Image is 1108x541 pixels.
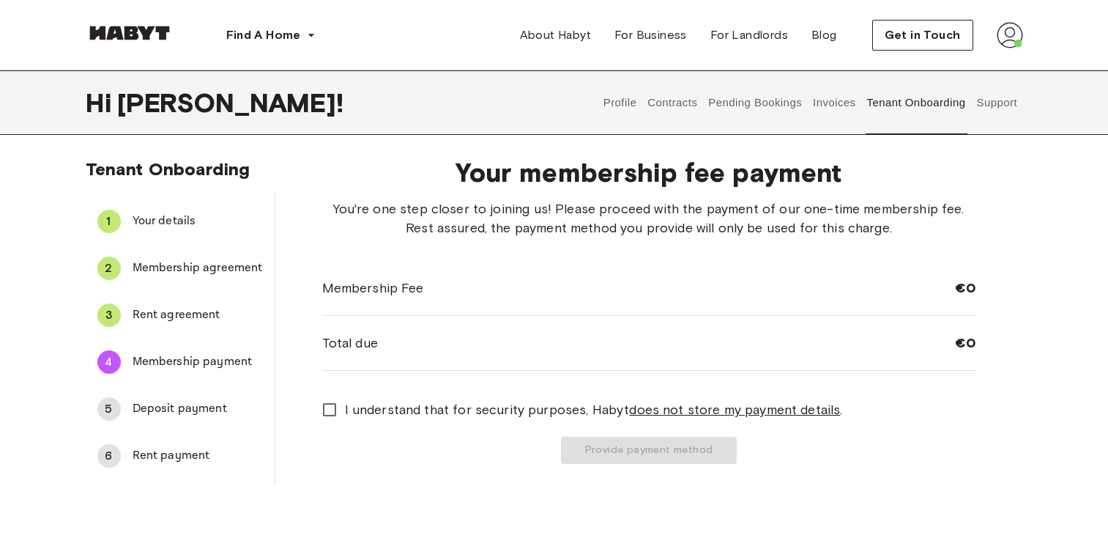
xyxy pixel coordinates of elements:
[86,438,275,474] div: 6Rent payment
[811,26,837,44] span: Blog
[322,334,378,353] span: Total due
[117,87,343,118] span: [PERSON_NAME] !
[345,400,843,419] span: I understand that for security purposes, Habyt .
[707,70,804,135] button: Pending Bookings
[86,391,275,427] div: 5Deposit payment
[86,204,275,239] div: 1Your details
[133,400,263,418] span: Deposit payment
[86,26,174,40] img: Habyt
[710,26,788,44] span: For Landlords
[508,21,603,50] a: About Habyt
[811,70,858,135] button: Invoices
[520,26,591,44] span: About Habyt
[97,257,121,280] div: 2
[603,21,699,50] a: For Business
[598,70,1022,135] div: user profile tabs
[872,20,973,51] button: Get in Touch
[955,334,975,352] span: €0
[322,157,976,188] span: Your membership fee payment
[133,447,263,465] span: Rent payment
[646,70,699,135] button: Contracts
[97,350,121,374] div: 4
[133,306,263,324] span: Rent agreement
[86,298,275,333] div: 3Rent agreement
[133,213,263,230] span: Your details
[86,345,275,380] div: 4Membership payment
[800,21,849,50] a: Blog
[699,21,800,50] a: For Landlords
[97,303,121,327] div: 3
[86,87,117,118] span: Hi
[133,353,263,371] span: Membership payment
[322,279,424,298] span: Membership Fee
[86,251,275,286] div: 2Membership agreement
[215,21,327,50] button: Find A Home
[97,210,121,233] div: 1
[133,260,263,277] span: Membership agreement
[601,70,639,135] button: Profile
[322,199,976,238] span: You're one step closer to joining us! Please proceed with the payment of our one-time membership ...
[885,26,961,44] span: Get in Touch
[226,26,301,44] span: Find A Home
[86,158,250,180] span: Tenant Onboarding
[97,444,121,468] div: 6
[975,70,1019,135] button: Support
[955,279,975,297] span: €0
[97,397,121,421] div: 5
[614,26,687,44] span: For Business
[865,70,967,135] button: Tenant Onboarding
[997,22,1023,48] img: avatar
[629,402,840,418] u: does not store my payment details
